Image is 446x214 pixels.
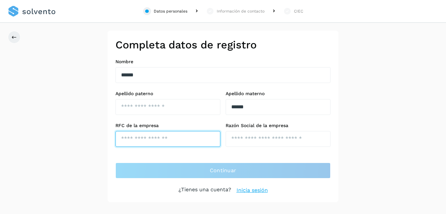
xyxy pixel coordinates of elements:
span: Continuar [210,167,237,174]
label: Apellido paterno [115,91,220,96]
div: Información de contacto [217,8,265,14]
h2: Completa datos de registro [115,39,331,51]
button: Continuar [115,163,331,178]
label: Razón Social de la empresa [226,123,331,128]
div: CIEC [294,8,303,14]
label: RFC de la empresa [115,123,220,128]
label: Apellido materno [226,91,331,96]
div: Datos personales [154,8,187,14]
p: ¿Tienes una cuenta? [178,186,231,194]
a: Inicia sesión [237,186,268,194]
label: Nombre [115,59,331,65]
